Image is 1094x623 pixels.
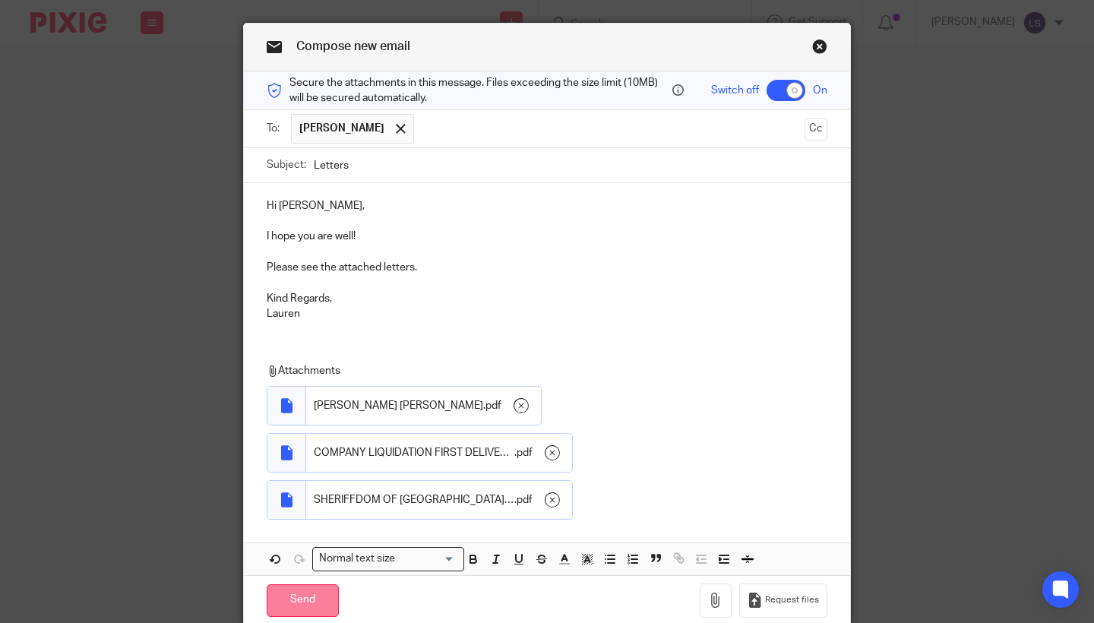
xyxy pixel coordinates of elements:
span: pdf [517,445,533,460]
p: Lauren [267,306,827,321]
span: COMPANY LIQUIDATION FIRST DELIVERANCE [314,445,514,460]
p: I hope you are well! [267,229,827,244]
a: Close this dialog window [812,39,827,59]
span: On [813,83,827,98]
span: pdf [517,492,533,508]
span: SHERIFFDOM OF [GEOGRAPHIC_DATA] AND [GEOGRAPHIC_DATA] AT [GEOGRAPHIC_DATA] [314,492,514,508]
span: [PERSON_NAME] [299,121,384,136]
input: Search for option [400,551,455,567]
span: Switch off [711,83,759,98]
p: Attachments [267,363,823,378]
span: Secure the attachments in this message. Files exceeding the size limit (10MB) will be secured aut... [289,75,669,106]
label: Subject: [267,157,306,172]
div: Search for option [312,547,464,571]
button: Request files [739,583,827,618]
p: Hi [PERSON_NAME], [267,198,827,213]
input: Send [267,584,339,617]
span: Normal text size [316,551,399,567]
button: Cc [805,118,827,141]
label: To: [267,121,283,136]
div: . [306,387,541,425]
p: Please see the attached letters. [267,260,827,275]
p: Kind Regards, [267,291,827,306]
span: Request files [765,594,819,606]
div: . [306,481,572,519]
span: Compose new email [296,40,410,52]
div: . [306,434,572,472]
span: [PERSON_NAME] [PERSON_NAME] [314,398,483,413]
span: pdf [485,398,501,413]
